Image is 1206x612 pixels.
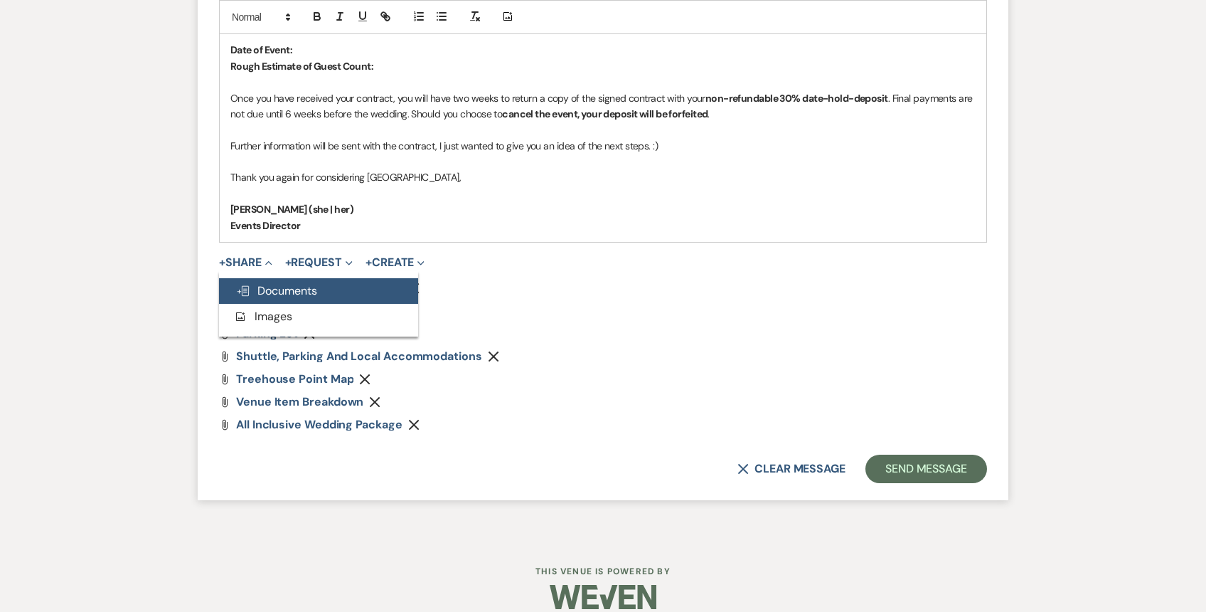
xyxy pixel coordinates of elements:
button: Send Message [865,455,987,483]
span: Documents [236,283,317,298]
p: Once you have received your contract, you will have two weeks to return a copy of the signed cont... [230,90,976,122]
button: Create [365,257,425,268]
span: + [285,257,292,268]
a: Treehouse Point Map [236,374,353,385]
a: All inclusive wedding package [236,419,402,431]
strong: non-refundable 30% date-hold-deposit [705,92,888,105]
strong: Rough Estimate of Guest Count: [230,60,373,73]
button: Documents [219,278,418,304]
a: Venue Item Breakdown [236,396,363,408]
button: Share [219,257,272,268]
strong: Events Director [230,219,301,232]
p: Further information will be sent with the contract, I just wanted to give you an idea of the next... [230,138,976,154]
span: All inclusive wedding package [236,417,402,432]
strong: cancel the event, your deposit will be forfeited [502,107,708,120]
button: Images [219,304,418,329]
span: Venue Item Breakdown [236,394,363,409]
a: Shuttle, Parking and Local Accommodations [236,351,482,362]
span: + [219,257,225,268]
strong: [PERSON_NAME] (she | her) [230,203,353,216]
span: Treehouse Point Map [236,371,353,386]
strong: Date of Event: [230,43,292,56]
button: Clear message [737,463,845,475]
span: + [365,257,372,268]
p: Thank you again for considering [GEOGRAPHIC_DATA], [230,169,976,185]
span: Shuttle, Parking and Local Accommodations [236,349,482,364]
button: Request [285,257,353,268]
span: Images [233,309,292,324]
